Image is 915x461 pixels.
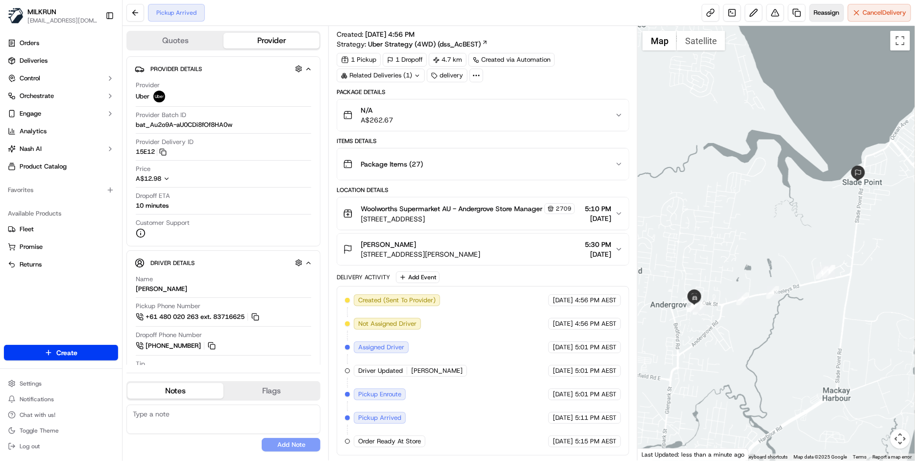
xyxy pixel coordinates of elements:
button: Promise [4,239,118,255]
span: bat_Au2o9A-aU0CDi8fOf8HA0w [136,121,232,129]
span: [STREET_ADDRESS][PERSON_NAME] [361,249,480,259]
button: Notes [127,383,223,399]
a: Created via Automation [469,53,555,67]
span: [PHONE_NUMBER] [146,341,201,350]
span: [DATE] [553,390,573,399]
span: 5:01 PM AEST [575,343,617,352]
span: Pickup Enroute [358,390,401,399]
a: Report a map error [873,454,912,460]
button: Notifications [4,392,118,406]
button: [PHONE_NUMBER] [136,340,217,351]
div: 1 Pickup [337,53,381,67]
span: +61 480 020 263 ext. 83716625 [146,313,245,321]
button: Log out [4,439,118,453]
span: N/A [361,105,393,115]
span: Analytics [20,127,47,136]
a: Orders [4,35,118,51]
span: Log out [20,442,40,450]
button: Show satellite imagery [677,31,725,50]
span: 5:15 PM AEST [575,437,617,446]
span: 5:10 PM [585,204,611,214]
button: Reassign [810,4,844,22]
a: Deliveries [4,53,118,69]
button: Show street map [643,31,677,50]
span: Tip [136,360,145,368]
div: Package Details [337,88,629,96]
span: [PERSON_NAME] [361,240,416,249]
span: Provider Batch ID [136,111,186,120]
span: Pickup Phone Number [136,302,200,311]
a: +61 480 020 263 ext. 83716625 [136,312,261,322]
div: 10 minutes [136,201,169,210]
span: Control [20,74,40,83]
span: [DATE] [553,437,573,446]
button: Toggle Theme [4,424,118,437]
button: Fleet [4,221,118,237]
button: Returns [4,257,118,272]
span: Created: [337,29,415,39]
span: Woolworths Supermarket AU - Andergrove Store Manager [361,204,543,214]
button: Add Event [396,271,440,283]
a: Product Catalog [4,159,118,174]
span: Provider [136,81,160,90]
span: 4:56 PM AEST [575,319,617,328]
div: [PERSON_NAME] [136,285,187,293]
span: Dropoff Phone Number [136,331,202,340]
span: [DATE] [553,319,573,328]
span: Package Items ( 27 ) [361,159,423,169]
button: A$12.98 [136,174,222,183]
span: Orders [20,39,39,48]
div: Last Updated: less than a minute ago [638,448,749,461]
span: Created (Sent To Provider) [358,296,436,305]
button: Flags [223,383,320,399]
div: 3 [822,265,835,278]
span: Provider Delivery ID [136,138,194,146]
span: Nash AI [20,145,42,153]
button: Chat with us! [4,408,118,422]
button: Toggle fullscreen view [890,31,910,50]
img: Google [640,448,672,461]
div: 5 [737,292,749,305]
span: Customer Support [136,218,190,227]
button: Nash AI [4,141,118,157]
span: Promise [20,243,43,251]
span: Deliveries [20,56,48,65]
button: Package Items (27) [337,148,629,180]
div: Available Products [4,206,118,221]
button: Engage [4,106,118,121]
span: [PERSON_NAME] [411,366,463,375]
span: [EMAIL_ADDRESS][DOMAIN_NAME] [27,17,98,24]
button: Map camera controls [890,429,910,449]
span: Uber Strategy (4WD) (dss_AcBEST) [368,39,481,49]
div: Delivery Activity [337,273,390,281]
div: 1 Dropoff [383,53,427,67]
span: Settings [20,380,42,388]
div: Items Details [337,137,629,145]
span: [DATE] [553,366,573,375]
div: Strategy: [337,39,488,49]
div: 8 [687,299,700,312]
button: Orchestrate [4,88,118,104]
button: Provider [223,33,320,49]
span: Uber [136,92,149,101]
span: Create [56,348,77,358]
img: MILKRUN [8,8,24,24]
button: MILKRUN [27,7,56,17]
button: Quotes [127,33,223,49]
button: N/AA$262.67 [337,99,629,131]
div: Location Details [337,186,629,194]
span: Product Catalog [20,162,67,171]
span: Order Ready At Store [358,437,421,446]
span: Assigned Driver [358,343,404,352]
span: Driver Updated [358,366,403,375]
button: CancelDelivery [848,4,911,22]
a: Returns [8,260,114,269]
span: Name [136,275,153,284]
a: Open this area in Google Maps (opens a new window) [640,448,672,461]
a: Terms (opens in new tab) [853,454,867,460]
span: Orchestrate [20,92,54,100]
span: [DATE] 4:56 PM [365,30,415,39]
a: Uber Strategy (4WD) (dss_AcBEST) [368,39,488,49]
